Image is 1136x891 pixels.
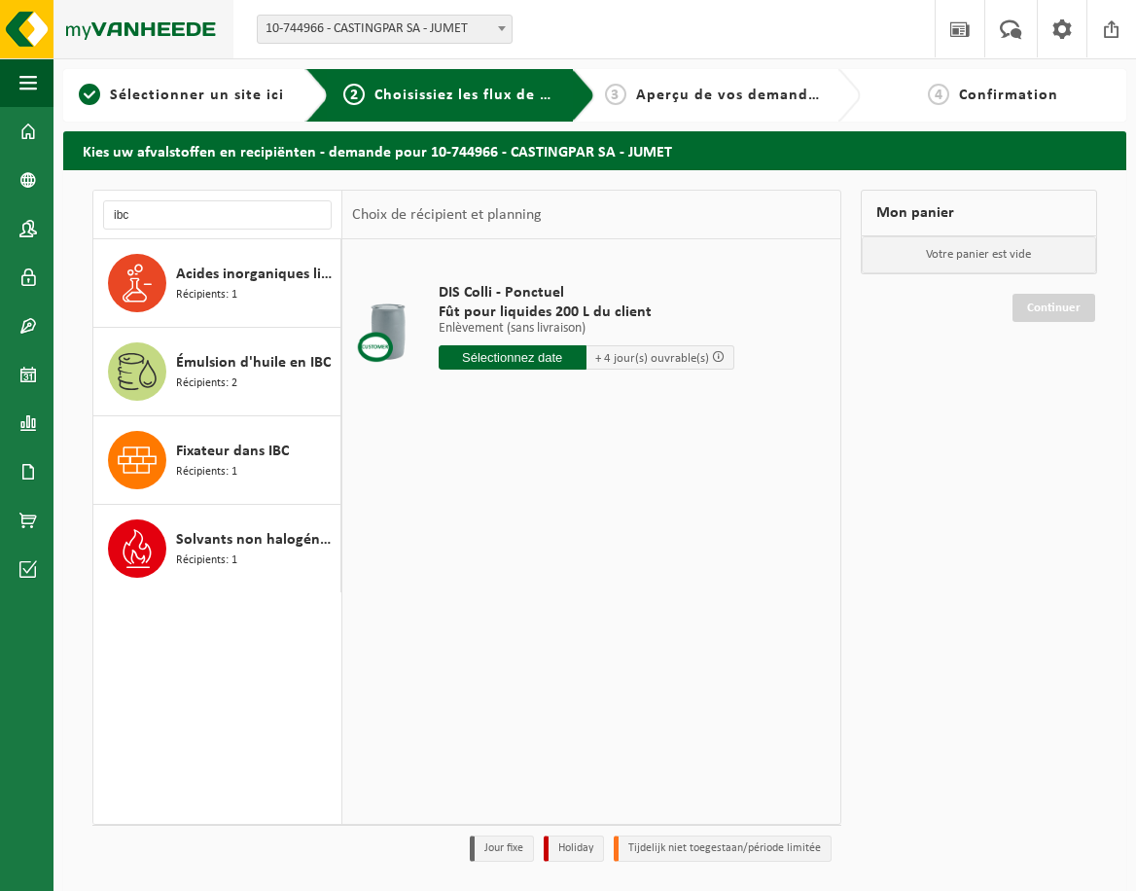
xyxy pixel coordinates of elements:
p: Votre panier est vide [862,236,1096,273]
input: Chercher du matériel [103,200,332,230]
span: Fût pour liquides 200 L du client [439,303,734,322]
span: 3 [605,84,626,105]
span: Récipients: 1 [176,552,237,570]
span: 4 [928,84,949,105]
span: + 4 jour(s) ouvrable(s) [595,352,709,365]
input: Sélectionnez date [439,345,586,370]
h2: Kies uw afvalstoffen en recipiënten - demande pour 10-744966 - CASTINGPAR SA - JUMET [63,131,1126,169]
p: Enlèvement (sans livraison) [439,322,734,336]
div: Choix de récipient et planning [342,191,551,239]
span: 1 [79,84,100,105]
li: Jour fixe [470,836,534,862]
span: Choisissiez les flux de déchets et récipients [374,88,698,103]
span: Récipients: 1 [176,286,237,304]
li: Holiday [544,836,604,862]
span: 2 [343,84,365,105]
button: Solvants non halogénés - à haut pouvoir calorifique en IBC Récipients: 1 [93,505,341,592]
span: 10-744966 - CASTINGPAR SA - JUMET [257,15,513,44]
span: Sélectionner un site ici [110,88,284,103]
li: Tijdelijk niet toegestaan/période limitée [614,836,832,862]
span: DIS Colli - Ponctuel [439,283,734,303]
a: Continuer [1012,294,1095,322]
span: Récipients: 1 [176,463,237,481]
a: 1Sélectionner un site ici [73,84,290,107]
span: Aperçu de vos demandes [636,88,824,103]
div: Mon panier [861,190,1097,236]
span: Émulsion d'huile en IBC [176,351,331,374]
span: 10-744966 - CASTINGPAR SA - JUMET [258,16,512,43]
button: Acides inorganiques liquide en IBC Récipients: 1 [93,239,341,328]
span: Solvants non halogénés - à haut pouvoir calorifique en IBC [176,528,336,552]
button: Émulsion d'huile en IBC Récipients: 2 [93,328,341,416]
span: Confirmation [959,88,1058,103]
button: Fixateur dans IBC Récipients: 1 [93,416,341,505]
span: Fixateur dans IBC [176,440,289,463]
span: Récipients: 2 [176,374,237,393]
span: Acides inorganiques liquide en IBC [176,263,336,286]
